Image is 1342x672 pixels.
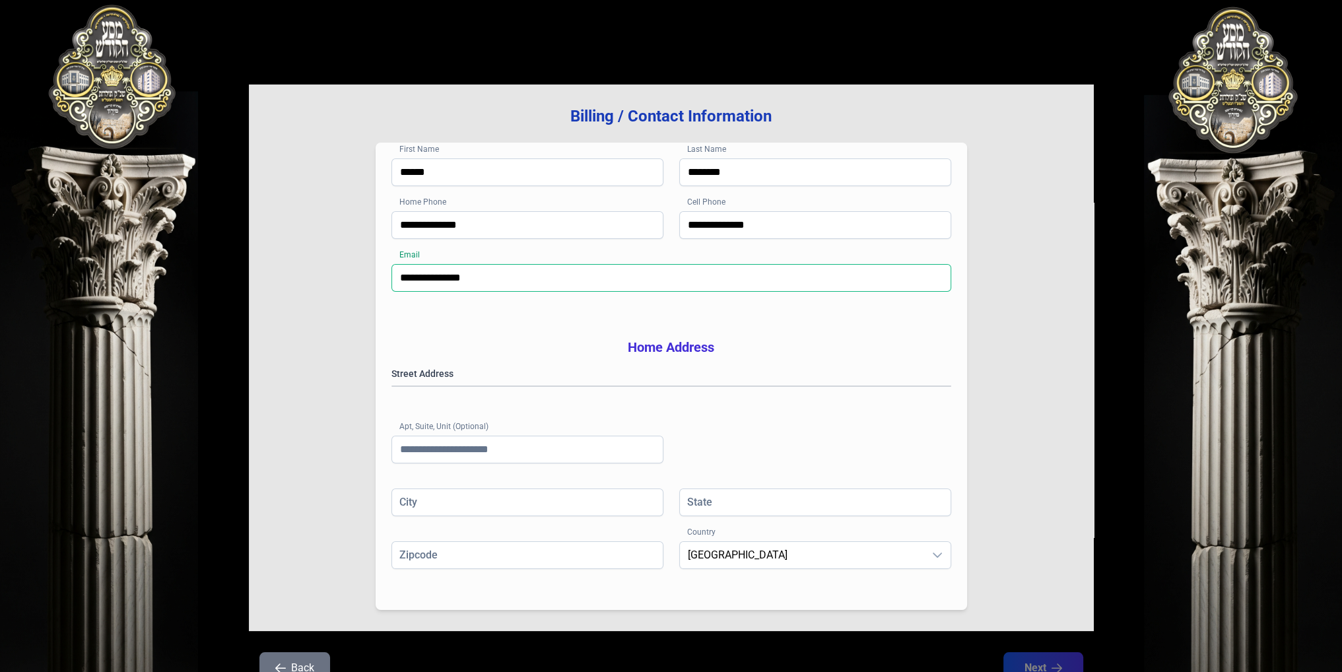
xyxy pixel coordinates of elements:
label: Street Address [391,367,951,380]
h3: Billing / Contact Information [270,106,1073,127]
h3: Home Address [391,338,951,356]
span: United States [680,542,924,568]
div: dropdown trigger [924,542,951,568]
